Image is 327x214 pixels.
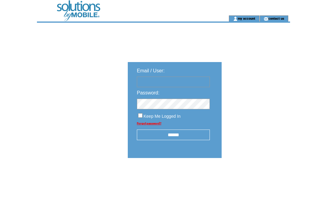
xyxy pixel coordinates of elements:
a: contact us [268,16,284,20]
img: transparent.png;jsessionid=ACEAB17D3FF4CB9A85558562438020A9 [239,173,269,181]
img: account_icon.gif;jsessionid=ACEAB17D3FF4CB9A85558562438020A9 [233,16,238,21]
a: my account [238,16,255,20]
span: Password: [137,90,160,95]
span: Keep Me Logged In [144,114,180,119]
span: Email / User: [137,68,165,73]
img: contact_us_icon.gif;jsessionid=ACEAB17D3FF4CB9A85558562438020A9 [264,16,268,21]
a: Forgot password? [137,122,161,125]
